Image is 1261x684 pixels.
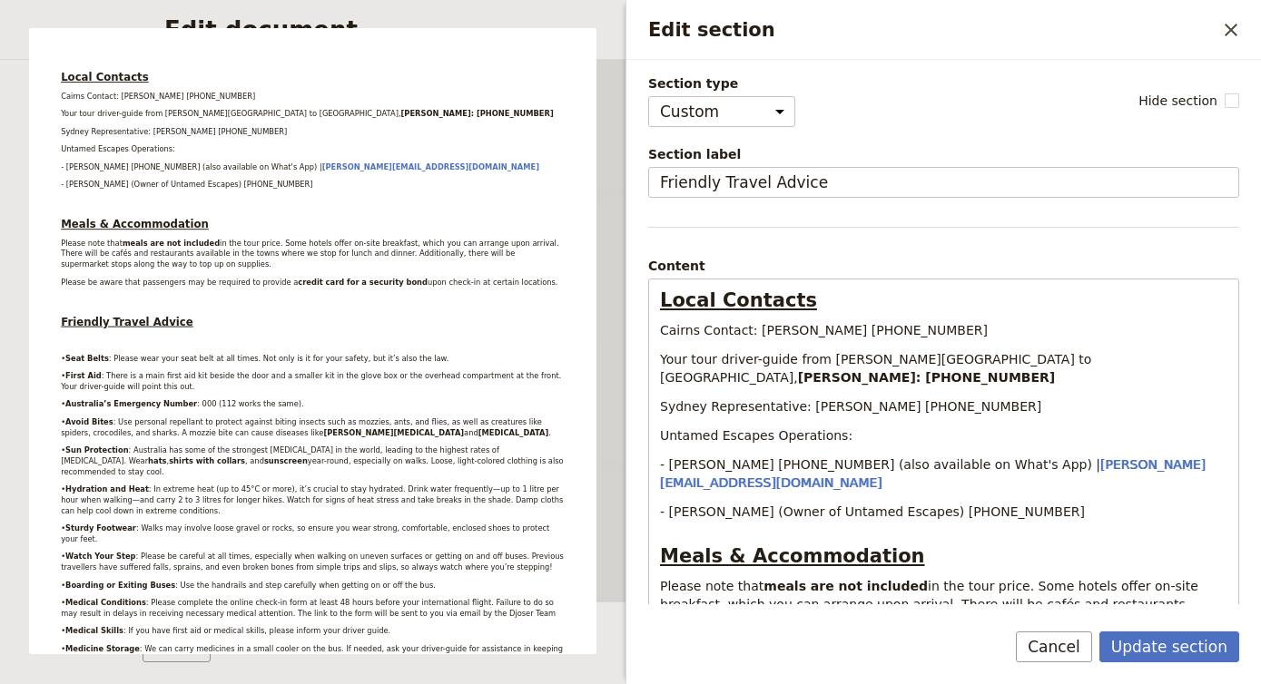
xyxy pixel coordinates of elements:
select: Section type [648,96,795,127]
span: in the tour price. Some hotels offer on-site breakfast, which you can arrange upon arrival. There... [660,579,1202,648]
h2: Edit section [648,16,1216,44]
span: Section type [648,74,795,93]
span: Untamed Escapes Operations: [660,428,852,443]
strong: meals are not included [763,579,928,593]
span: Your tour driver-guide from [PERSON_NAME][GEOGRAPHIC_DATA] to [GEOGRAPHIC_DATA], [660,352,1096,385]
button: Update section [1099,631,1239,662]
h2: Edit document [164,16,1069,44]
span: Hide section [1138,92,1217,110]
span: Cairns Contact: [PERSON_NAME] [PHONE_NUMBER] [660,323,988,337]
span: Sydney Representative: [PERSON_NAME] [PHONE_NUMBER] [660,399,1041,414]
strong: Meals & Accommodation [660,545,925,567]
button: Close drawer [1216,15,1246,45]
span: - [PERSON_NAME] [PHONE_NUMBER] (also available on What's App) | [660,457,1100,472]
strong: Local Contacts [660,289,817,311]
div: Content [648,257,1239,275]
input: Section label [648,167,1239,198]
span: Section label [648,145,1239,163]
button: Cancel [1016,631,1092,662]
span: - [PERSON_NAME] (Owner of Untamed Escapes) [PHONE_NUMBER] [660,504,1085,519]
strong: [PERSON_NAME]: [PHONE_NUMBER] [798,370,1056,385]
span: Please note that [660,579,763,593]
